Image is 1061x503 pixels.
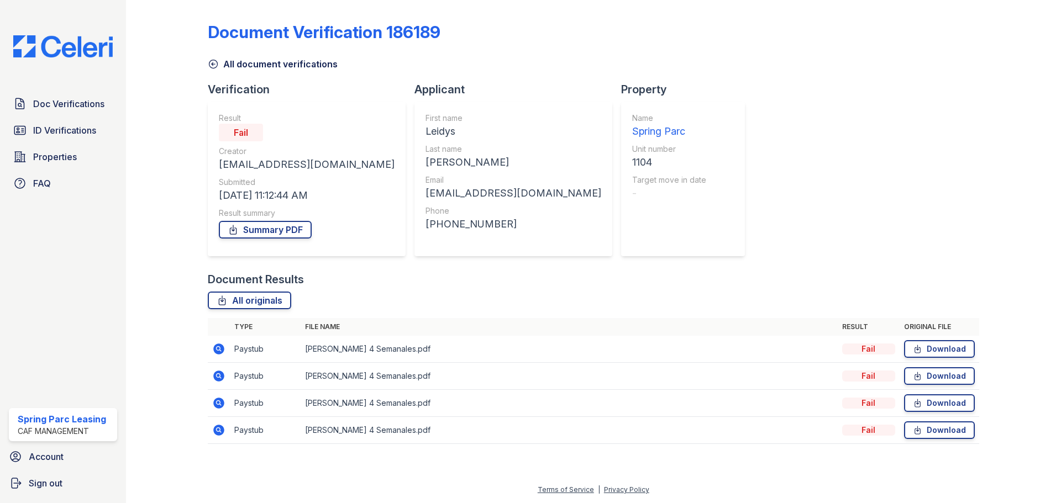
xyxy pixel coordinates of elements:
[219,208,395,219] div: Result summary
[219,146,395,157] div: Creator
[33,124,96,137] span: ID Verifications
[301,363,838,390] td: [PERSON_NAME] 4 Semanales.pdf
[208,57,338,71] a: All document verifications
[219,113,395,124] div: Result
[632,113,706,139] a: Name Spring Parc
[842,370,895,382] div: Fail
[632,174,706,186] div: Target move in date
[426,144,601,155] div: Last name
[301,318,838,336] th: File name
[632,124,706,139] div: Spring Parc
[426,205,601,216] div: Phone
[219,177,395,188] div: Submitted
[9,93,117,115] a: Doc Verifications
[9,119,117,141] a: ID Verifications
[414,82,621,97] div: Applicant
[208,272,304,287] div: Document Results
[900,318,979,336] th: Original file
[842,398,895,409] div: Fail
[18,426,106,437] div: CAF Management
[29,476,62,490] span: Sign out
[219,157,395,172] div: [EMAIL_ADDRESS][DOMAIN_NAME]
[842,343,895,354] div: Fail
[33,177,51,190] span: FAQ
[426,155,601,170] div: [PERSON_NAME]
[301,417,838,444] td: [PERSON_NAME] 4 Semanales.pdf
[426,124,601,139] div: Leidys
[208,22,440,42] div: Document Verification 186189
[29,450,64,463] span: Account
[904,340,975,358] a: Download
[33,97,104,110] span: Doc Verifications
[230,417,301,444] td: Paystub
[426,113,601,124] div: First name
[9,146,117,168] a: Properties
[904,367,975,385] a: Download
[426,174,601,186] div: Email
[18,412,106,426] div: Spring Parc Leasing
[219,188,395,203] div: [DATE] 11:12:44 AM
[301,390,838,417] td: [PERSON_NAME] 4 Semanales.pdf
[33,150,77,163] span: Properties
[632,144,706,155] div: Unit number
[904,394,975,412] a: Download
[632,113,706,124] div: Name
[230,318,301,336] th: Type
[426,216,601,232] div: [PHONE_NUMBER]
[230,336,301,363] td: Paystub
[842,425,895,436] div: Fail
[604,485,649,494] a: Privacy Policy
[904,421,975,439] a: Download
[219,221,312,239] a: Summary PDF
[621,82,754,97] div: Property
[9,172,117,194] a: FAQ
[230,390,301,417] td: Paystub
[538,485,594,494] a: Terms of Service
[230,363,301,390] td: Paystub
[4,446,122,468] a: Account
[838,318,900,336] th: Result
[632,186,706,201] div: -
[4,472,122,494] a: Sign out
[219,124,263,141] div: Fail
[598,485,600,494] div: |
[4,35,122,57] img: CE_Logo_Blue-a8612792a0a2168367f1c8372b55b34899dd931a85d93a1a3d3e32e68fde9ad4.png
[632,155,706,170] div: 1104
[208,82,414,97] div: Verification
[426,186,601,201] div: [EMAIL_ADDRESS][DOMAIN_NAME]
[208,292,291,309] a: All originals
[301,336,838,363] td: [PERSON_NAME] 4 Semanales.pdf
